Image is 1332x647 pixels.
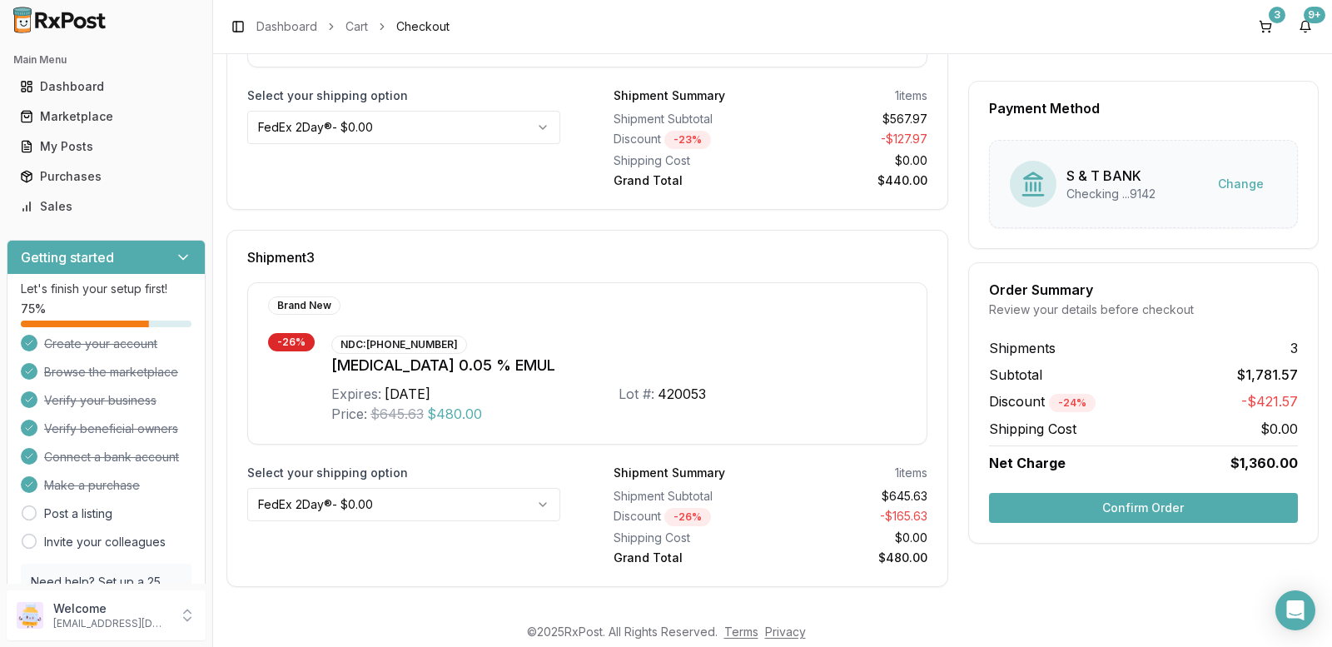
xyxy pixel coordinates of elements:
[268,333,318,383] img: Restasis 0.05 % EMUL
[1290,338,1298,358] span: 3
[989,102,1298,115] div: Payment Method
[989,493,1298,523] button: Confirm Order
[989,283,1298,296] div: Order Summary
[13,102,199,132] a: Marketplace
[614,465,725,481] div: Shipment Summary
[614,508,763,526] div: Discount
[385,384,430,404] div: [DATE]
[7,133,206,160] button: My Posts
[331,336,467,354] div: NDC: [PHONE_NUMBER]
[777,111,927,127] div: $567.97
[7,7,113,33] img: RxPost Logo
[614,530,763,546] div: Shipping Cost
[7,73,206,100] button: Dashboard
[44,477,140,494] span: Make a purchase
[614,131,763,149] div: Discount
[20,138,192,155] div: My Posts
[44,364,178,381] span: Browse the marketplace
[13,162,199,192] a: Purchases
[895,465,927,481] div: 1 items
[989,455,1066,471] span: Net Charge
[268,296,340,315] div: Brand New
[247,465,560,481] label: Select your shipping option
[331,354,907,377] div: [MEDICAL_DATA] 0.05 % EMUL
[268,333,315,351] div: - 26 %
[989,301,1298,318] div: Review your details before checkout
[989,338,1056,358] span: Shipments
[1304,7,1325,23] div: 9+
[614,111,763,127] div: Shipment Subtotal
[1252,13,1279,40] button: 3
[21,247,114,267] h3: Getting started
[7,163,206,190] button: Purchases
[989,393,1096,410] span: Discount
[777,508,927,526] div: - $165.63
[7,103,206,130] button: Marketplace
[21,281,191,297] p: Let's finish your setup first!
[13,72,199,102] a: Dashboard
[247,251,315,264] span: Shipment 3
[53,600,169,617] p: Welcome
[13,132,199,162] a: My Posts
[1237,365,1298,385] span: $1,781.57
[989,365,1042,385] span: Subtotal
[370,404,424,424] span: $645.63
[1241,391,1298,412] span: -$421.57
[1205,169,1277,199] button: Change
[256,18,317,35] a: Dashboard
[396,18,450,35] span: Checkout
[331,404,367,424] div: Price:
[1066,186,1156,202] div: Checking ...9142
[345,18,368,35] a: Cart
[427,404,482,424] span: $480.00
[664,508,711,526] div: - 26 %
[13,53,199,67] h2: Main Menu
[53,617,169,630] p: [EMAIL_ADDRESS][DOMAIN_NAME]
[614,488,763,505] div: Shipment Subtotal
[331,384,381,404] div: Expires:
[1049,394,1096,412] div: - 24 %
[20,108,192,125] div: Marketplace
[7,193,206,220] button: Sales
[777,488,927,505] div: $645.63
[44,449,179,465] span: Connect a bank account
[13,192,199,221] a: Sales
[1275,590,1315,630] div: Open Intercom Messenger
[765,625,806,639] a: Privacy
[777,172,927,189] div: $440.00
[777,131,927,149] div: - $127.97
[777,152,927,169] div: $0.00
[614,152,763,169] div: Shipping Cost
[1269,7,1285,23] div: 3
[44,392,157,409] span: Verify your business
[777,550,927,566] div: $480.00
[20,168,192,185] div: Purchases
[256,18,450,35] nav: breadcrumb
[664,131,711,149] div: - 23 %
[658,384,706,404] div: 420053
[31,574,181,624] p: Need help? Set up a 25 minute call with our team to set up.
[44,336,157,352] span: Create your account
[1260,419,1298,439] span: $0.00
[247,87,560,104] label: Select your shipping option
[17,602,43,629] img: User avatar
[44,421,178,437] span: Verify beneficial owners
[20,78,192,95] div: Dashboard
[1066,166,1156,186] div: S & T BANK
[724,625,758,639] a: Terms
[44,505,112,522] a: Post a listing
[21,301,46,317] span: 75 %
[1230,453,1298,473] span: $1,360.00
[44,534,166,550] a: Invite your colleagues
[614,172,763,189] div: Grand Total
[614,87,725,104] div: Shipment Summary
[20,198,192,215] div: Sales
[614,550,763,566] div: Grand Total
[1292,13,1319,40] button: 9+
[777,530,927,546] div: $0.00
[619,384,654,404] div: Lot #:
[989,419,1076,439] span: Shipping Cost
[895,87,927,104] div: 1 items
